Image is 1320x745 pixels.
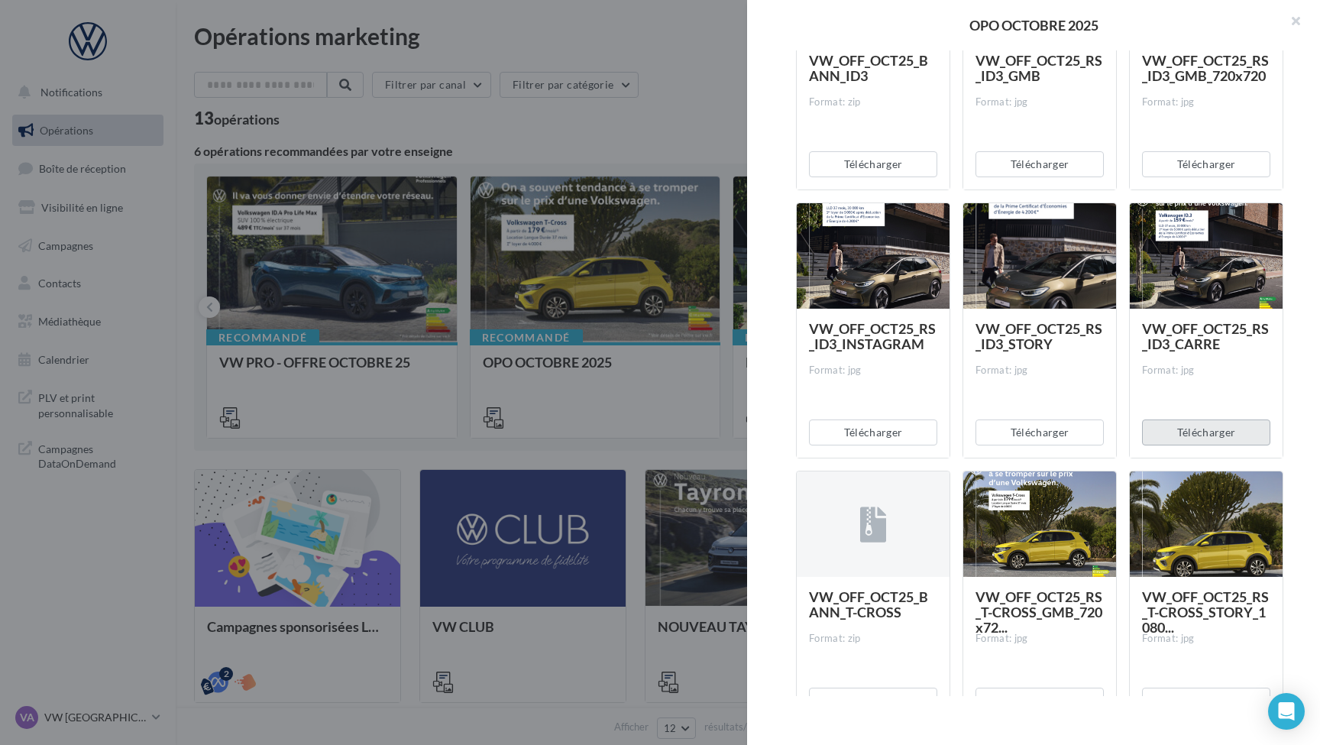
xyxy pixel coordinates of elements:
[975,52,1102,84] span: VW_OFF_OCT25_RS_ID3_GMB
[809,588,928,620] span: VW_OFF_OCT25_BANN_T-CROSS
[1142,419,1270,445] button: Télécharger
[975,364,1104,377] div: Format: jpg
[809,96,937,109] div: Format: zip
[975,320,1102,352] span: VW_OFF_OCT25_RS_ID3_STORY
[1142,320,1269,352] span: VW_OFF_OCT25_RS_ID3_CARRE
[1142,364,1270,377] div: Format: jpg
[1268,693,1305,730] div: Open Intercom Messenger
[1142,688,1270,714] button: Télécharger
[975,588,1102,636] span: VW_OFF_OCT25_RS_T-CROSS_GMB_720x72...
[1142,96,1270,109] div: Format: jpg
[809,688,937,714] button: Télécharger
[809,52,928,84] span: VW_OFF_OCT25_BANN_ID3
[809,364,937,377] div: Format: jpg
[809,419,937,445] button: Télécharger
[809,151,937,177] button: Télécharger
[975,96,1104,109] div: Format: jpg
[1142,52,1269,84] span: VW_OFF_OCT25_RS_ID3_GMB_720x720
[1142,632,1270,646] div: Format: jpg
[809,320,936,352] span: VW_OFF_OCT25_RS_ID3_INSTAGRAM
[809,632,937,646] div: Format: zip
[975,632,1104,646] div: Format: jpg
[772,18,1296,32] div: OPO OCTOBRE 2025
[1142,588,1269,636] span: VW_OFF_OCT25_RS_T-CROSS_STORY_1080...
[1142,151,1270,177] button: Télécharger
[975,688,1104,714] button: Télécharger
[975,151,1104,177] button: Télécharger
[975,419,1104,445] button: Télécharger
